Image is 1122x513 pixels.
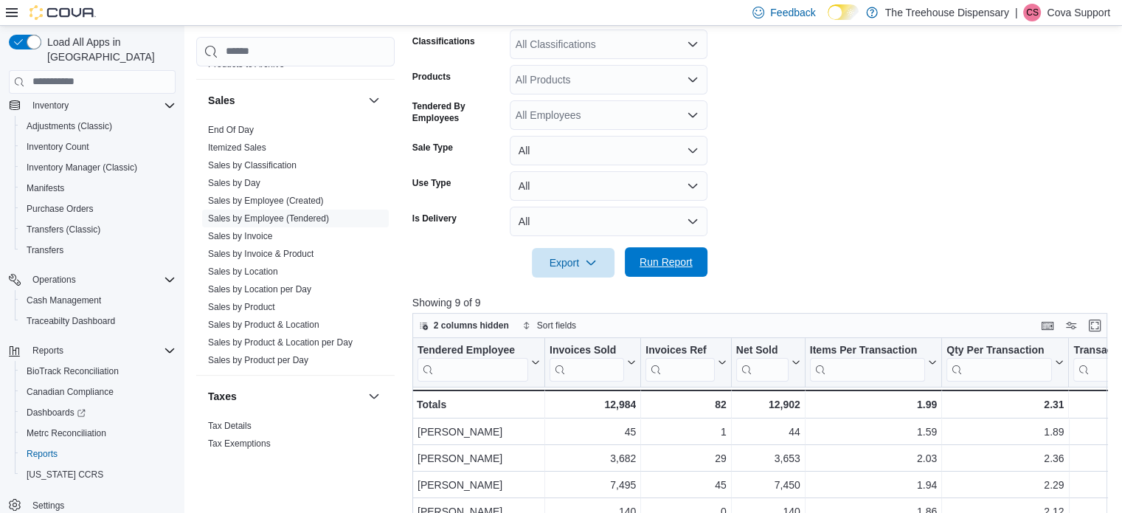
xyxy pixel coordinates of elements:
a: [US_STATE] CCRS [21,466,109,483]
p: Cova Support [1047,4,1110,21]
h3: Sales [208,93,235,108]
a: Sales by Product per Day [208,355,308,365]
a: Sales by Employee (Created) [208,196,324,206]
button: Traceabilty Dashboard [15,311,181,331]
span: Inventory [27,97,176,114]
span: Transfers [21,241,176,259]
a: Itemized Sales [208,142,266,153]
div: 1.99 [810,396,938,413]
a: Canadian Compliance [21,383,120,401]
button: Purchase Orders [15,199,181,219]
div: [PERSON_NAME] [418,476,540,494]
button: Keyboard shortcuts [1039,317,1056,334]
p: The Treehouse Dispensary [885,4,1009,21]
div: Tendered Employee [418,343,528,381]
span: Metrc Reconciliation [27,427,106,439]
h3: Taxes [208,389,237,404]
span: Sales by Classification [208,159,297,171]
span: Cash Management [21,292,176,309]
button: Open list of options [687,109,699,121]
span: Manifests [27,182,64,194]
label: Tendered By Employees [412,100,504,124]
input: Dark Mode [828,4,859,20]
img: Cova [30,5,96,20]
button: Reports [3,340,181,361]
span: Canadian Compliance [27,386,114,398]
div: 1.59 [810,423,938,441]
button: Enter fullscreen [1086,317,1104,334]
button: 2 columns hidden [413,317,515,334]
div: Net Sold [736,343,789,381]
span: [US_STATE] CCRS [27,469,103,481]
label: Is Delivery [412,213,457,224]
span: Load All Apps in [GEOGRAPHIC_DATA] [41,35,176,64]
span: Cash Management [27,295,101,306]
a: Tax Exemptions [208,438,271,449]
span: Sales by Product per Day [208,354,308,366]
a: Sales by Invoice [208,231,272,241]
a: Dashboards [15,402,181,423]
div: [PERSON_NAME] [418,450,540,467]
a: Metrc Reconciliation [21,424,112,442]
span: Dashboards [21,404,176,421]
div: Net Sold [736,343,789,357]
span: Reports [27,342,176,359]
a: Inventory Count [21,138,95,156]
span: End Of Day [208,124,254,136]
a: Adjustments (Classic) [21,117,118,135]
button: [US_STATE] CCRS [15,464,181,485]
span: Canadian Compliance [21,383,176,401]
div: 7,450 [736,476,800,494]
button: Open list of options [687,38,699,50]
button: Taxes [208,389,362,404]
span: Run Report [640,255,693,269]
button: Operations [3,269,181,290]
span: Sales by Product & Location per Day [208,337,353,348]
button: All [510,207,707,236]
a: Purchase Orders [21,200,100,218]
div: 29 [645,450,726,467]
span: Adjustments (Classic) [27,120,112,132]
span: Sales by Employee (Created) [208,195,324,207]
span: Sales by Invoice [208,230,272,242]
div: Items Per Transaction [810,343,926,381]
span: Traceabilty Dashboard [21,312,176,330]
button: All [510,171,707,201]
button: Display options [1062,317,1080,334]
button: Tendered Employee [418,343,540,381]
span: Purchase Orders [27,203,94,215]
span: Transfers [27,244,63,256]
button: Reports [15,444,181,464]
button: Inventory Manager (Classic) [15,157,181,178]
button: Qty Per Transaction [946,343,1064,381]
label: Sale Type [412,142,453,154]
button: Operations [27,271,82,289]
button: Adjustments (Classic) [15,116,181,137]
button: Taxes [365,388,383,405]
div: 2.03 [810,450,938,467]
div: Invoices Ref [645,343,714,357]
a: Sales by Product [208,302,275,312]
button: Metrc Reconciliation [15,423,181,444]
span: CS [1026,4,1039,21]
span: BioTrack Reconciliation [21,362,176,380]
a: Dashboards [21,404,91,421]
button: Inventory Count [15,137,181,157]
div: Invoices Sold [550,343,624,381]
span: Dashboards [27,407,86,419]
span: Inventory [32,100,69,111]
a: Sales by Employee (Tendered) [208,213,329,224]
a: Reports [21,445,63,463]
div: 2.29 [946,476,1064,494]
a: Sales by Day [208,178,260,188]
div: Qty Per Transaction [946,343,1052,381]
button: Inventory [27,97,75,114]
span: Tax Exemptions [208,438,271,450]
div: 2.31 [946,396,1064,413]
div: 44 [736,423,800,441]
div: Totals [417,396,540,413]
div: 3,653 [736,450,800,467]
button: Transfers [15,240,181,261]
